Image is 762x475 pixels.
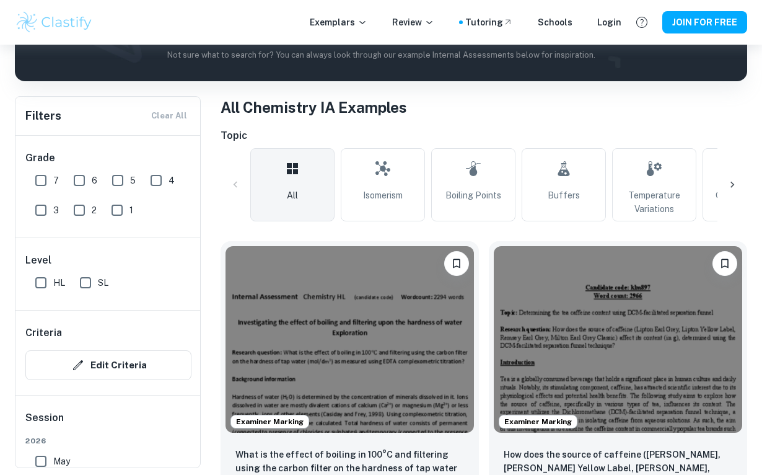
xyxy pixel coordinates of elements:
span: 1 [129,203,133,217]
img: Clastify logo [15,10,94,35]
span: 6 [92,174,97,187]
h6: Topic [221,128,747,143]
span: All [287,189,298,202]
a: Login [597,16,621,29]
button: Help and Feedback [631,12,652,33]
span: SL [98,276,108,290]
span: 5 [130,174,136,187]
span: 2 [92,203,97,217]
a: Tutoring [465,16,513,29]
p: Exemplars [310,16,367,29]
span: Temperature Variations [618,189,691,216]
p: Review [392,16,434,29]
button: Please log in to bookmark exemplars [712,251,737,276]
h6: Criteria [25,326,62,340]
span: Examiner Marking [499,416,577,427]
span: May [53,455,70,468]
span: 2026 [25,435,191,446]
span: 3 [53,203,59,217]
span: Examiner Marking [231,416,309,427]
h1: All Chemistry IA Examples [221,96,747,118]
span: 7 [53,174,59,187]
span: Buffers [548,189,580,202]
button: Please log in to bookmark exemplars [444,251,469,276]
h6: Session [25,411,191,435]
img: Chemistry IA example thumbnail: How does the source of caffeine (Lipton [494,246,742,433]
span: Boiling Points [445,189,501,202]
span: 4 [169,174,175,187]
h6: Filters [25,107,61,125]
img: Chemistry IA example thumbnail: What is the effect of boiling in 100°C a [226,246,474,433]
a: Schools [538,16,572,29]
h6: Level [25,253,191,268]
span: Isomerism [363,189,403,202]
button: Edit Criteria [25,350,191,380]
p: Not sure what to search for? You can always look through our example Internal Assessments below f... [25,49,737,61]
button: JOIN FOR FREE [662,11,747,33]
h6: Grade [25,151,191,166]
span: HL [53,276,65,290]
